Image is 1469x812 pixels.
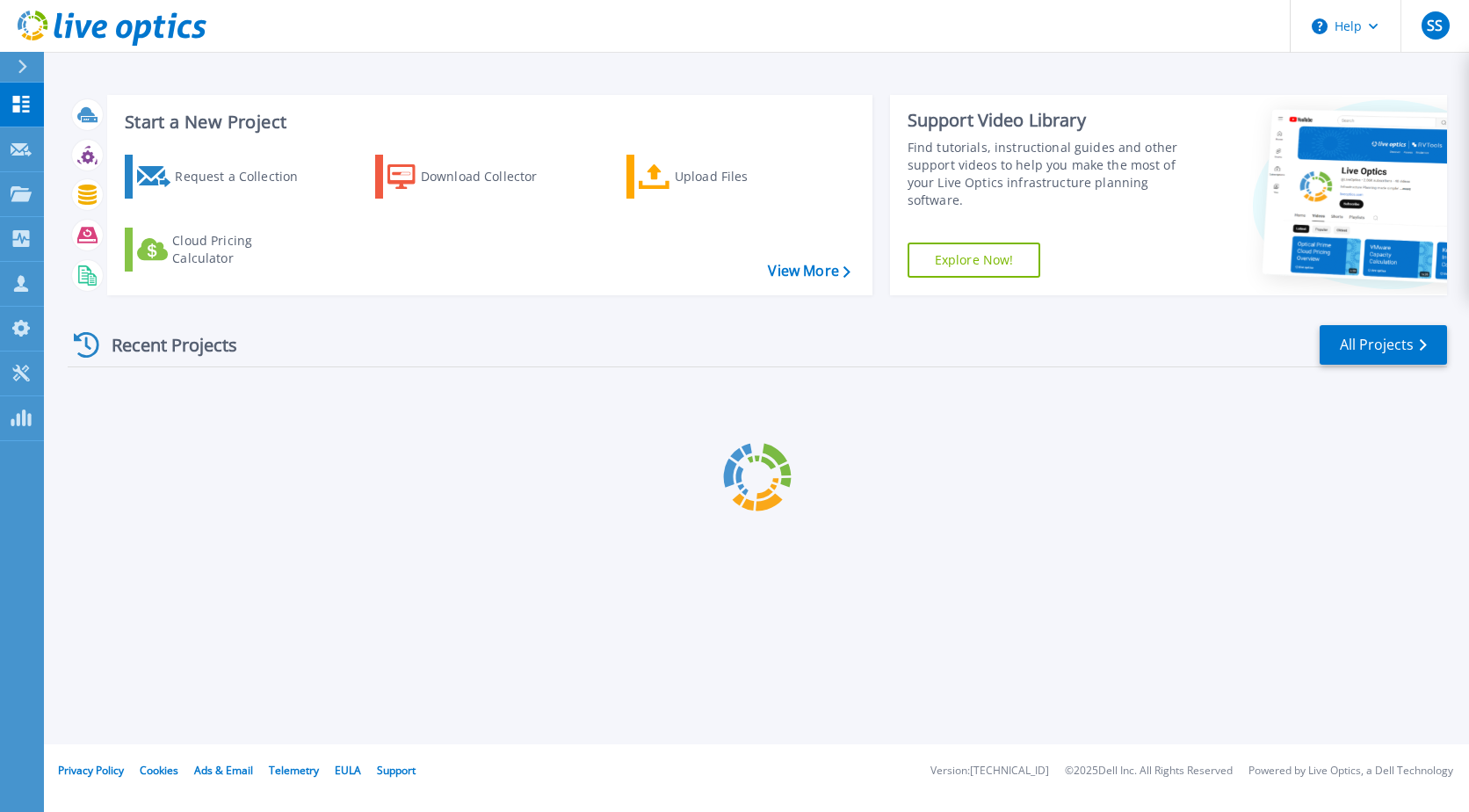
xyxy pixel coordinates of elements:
a: Telemetry [269,763,319,778]
div: Download Collector [421,159,561,194]
a: EULA [335,763,361,778]
li: © 2025 Dell Inc. All Rights Reserved [1065,765,1233,777]
a: Upload Files [626,155,822,199]
a: Privacy Policy [58,763,124,778]
a: Cookies [140,763,178,778]
div: Request a Collection [175,159,315,194]
div: Cloud Pricing Calculator [172,232,313,267]
a: View More [768,263,850,279]
div: Find tutorials, instructional guides and other support videos to help you make the most of your L... [908,139,1190,209]
span: SS [1427,18,1443,33]
a: Ads & Email [194,763,253,778]
h3: Start a New Project [125,112,850,132]
a: All Projects [1320,325,1447,365]
li: Version: [TECHNICAL_ID] [930,765,1049,777]
div: Recent Projects [68,323,261,366]
a: Cloud Pricing Calculator [125,228,321,272]
a: Download Collector [375,155,571,199]
a: Request a Collection [125,155,321,199]
div: Support Video Library [908,109,1190,132]
a: Explore Now! [908,243,1041,278]
div: Upload Files [675,159,815,194]
li: Powered by Live Optics, a Dell Technology [1248,765,1453,777]
a: Support [377,763,416,778]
